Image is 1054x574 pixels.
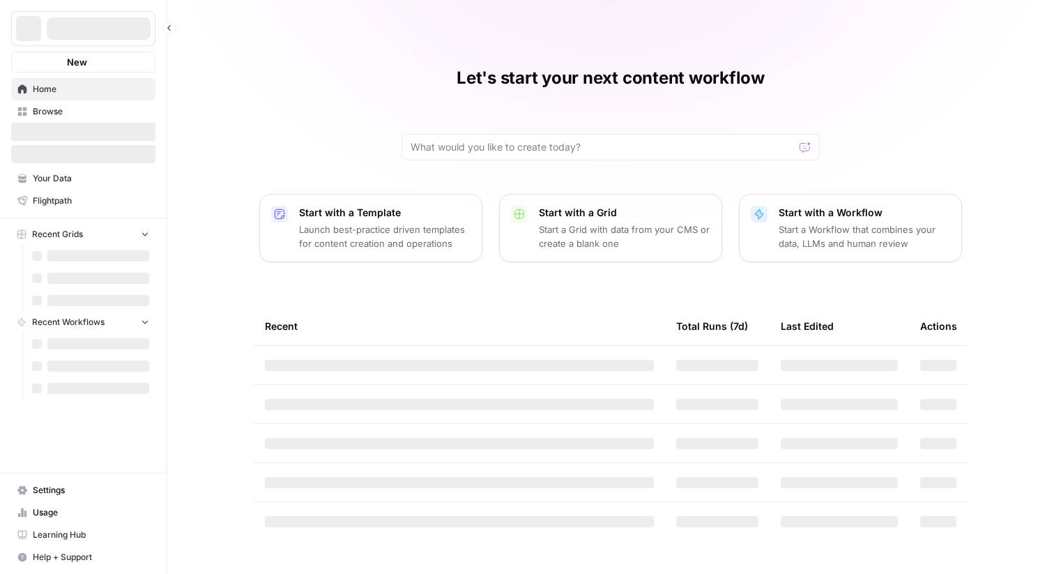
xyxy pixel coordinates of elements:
a: Flightpath [11,190,155,212]
span: Flightpath [33,195,149,207]
span: Recent Workflows [32,316,105,328]
div: Total Runs (7d) [676,307,748,345]
span: New [67,55,87,69]
button: Help + Support [11,546,155,568]
button: Start with a WorkflowStart a Workflow that combines your data, LLMs and human review [739,194,962,262]
div: Actions [920,307,957,345]
a: Usage [11,501,155,524]
span: Help + Support [33,551,149,564]
span: Settings [33,484,149,497]
p: Launch best-practice driven templates for content creation and operations [299,222,471,250]
button: Recent Workflows [11,312,155,333]
a: Settings [11,479,155,501]
div: Recent [265,307,654,345]
p: Start a Workflow that combines your data, LLMs and human review [779,222,950,250]
a: Learning Hub [11,524,155,546]
span: Usage [33,506,149,519]
span: Learning Hub [33,529,149,541]
input: What would you like to create today? [411,140,794,154]
p: Start a Grid with data from your CMS or create a blank one [539,222,710,250]
h1: Let's start your next content workflow [457,67,765,89]
a: Browse [11,100,155,123]
a: Home [11,78,155,100]
button: New [11,52,155,73]
button: Recent Grids [11,224,155,245]
p: Start with a Template [299,206,471,220]
p: Start with a Grid [539,206,710,220]
span: Browse [33,105,149,118]
div: Last Edited [781,307,834,345]
span: Home [33,83,149,96]
button: Start with a GridStart a Grid with data from your CMS or create a blank one [499,194,722,262]
button: Start with a TemplateLaunch best-practice driven templates for content creation and operations [259,194,482,262]
p: Start with a Workflow [779,206,950,220]
span: Your Data [33,172,149,185]
span: Recent Grids [32,228,83,241]
a: Your Data [11,167,155,190]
